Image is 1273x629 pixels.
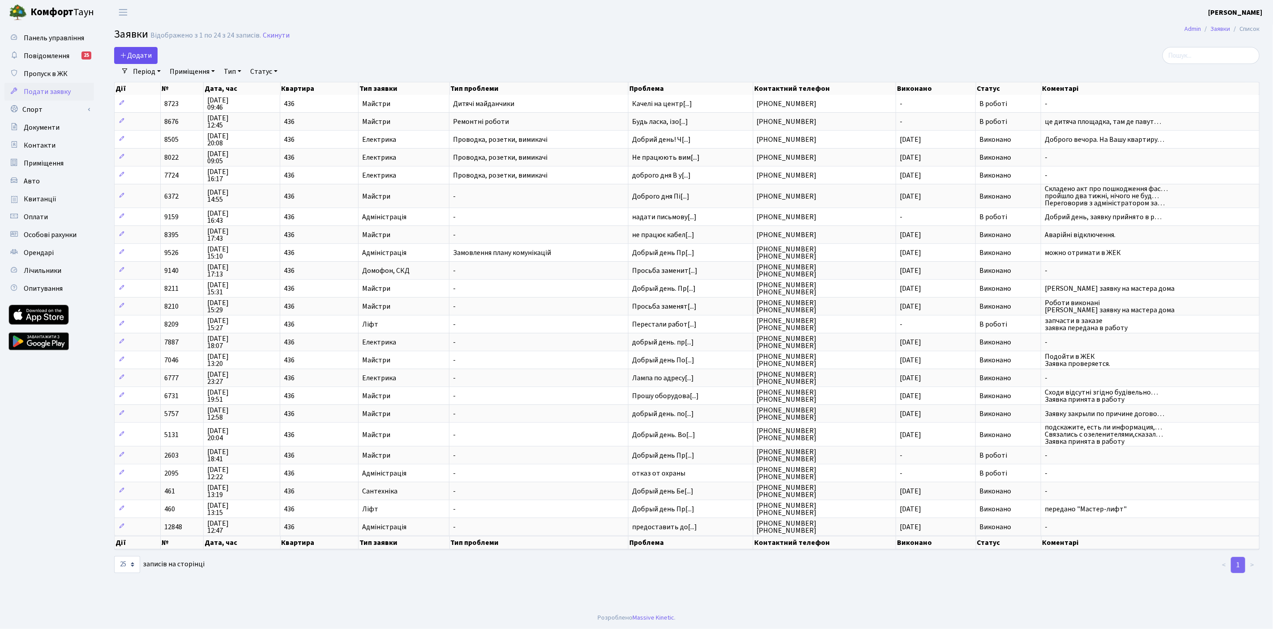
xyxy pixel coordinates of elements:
[632,266,697,276] span: Просьба заменит[...]
[24,69,68,79] span: Пропуск в ЖК
[900,355,921,365] span: [DATE]
[1045,299,1256,314] span: Роботи виконані [PERSON_NAME] заявку на мастера дома
[979,319,1007,329] span: В роботі
[207,246,276,260] span: [DATE] 15:10
[284,339,355,346] span: 436
[4,262,94,280] a: Лічильники
[632,284,696,293] span: Добрый день. Пр[...]
[284,392,355,399] span: 436
[757,299,892,314] span: [PHONE_NUMBER] [PHONE_NUMBER]
[207,97,276,111] span: [DATE] 09:46
[362,410,445,417] span: Майстри
[207,502,276,516] span: [DATE] 13:15
[632,319,696,329] span: Перестали работ[...]
[900,212,902,222] span: -
[24,266,61,276] span: Лічильники
[164,430,179,440] span: 5131
[166,64,218,79] a: Приміщення
[1208,7,1262,18] a: [PERSON_NAME]
[632,486,693,496] span: Добрый день Бе[...]
[220,64,245,79] a: Тип
[1045,118,1256,125] span: це дитяча площадка, там де павут…
[284,431,355,438] span: 436
[757,520,892,534] span: [PHONE_NUMBER] [PHONE_NUMBER]
[1045,172,1256,179] span: -
[757,389,892,403] span: [PHONE_NUMBER] [PHONE_NUMBER]
[632,373,694,383] span: Лампа по адресу[...]
[757,281,892,296] span: [PHONE_NUMBER] [PHONE_NUMBER]
[164,522,182,532] span: 12848
[900,409,921,419] span: [DATE]
[284,193,355,200] span: 436
[164,468,179,478] span: 2095
[164,117,179,127] span: 8676
[453,136,624,143] span: Проводка, розетки, вимикачі
[4,280,94,297] a: Опитування
[979,504,1011,514] span: Виконано
[164,212,179,222] span: 9159
[4,101,94,119] a: Спорт
[979,302,1011,311] span: Виконано
[900,230,921,240] span: [DATE]
[362,213,445,221] span: Адміністрація
[24,194,56,204] span: Квитанції
[632,99,692,109] span: Качелі на центр[...]
[247,64,281,79] a: Статус
[284,231,355,238] span: 436
[207,228,276,242] span: [DATE] 17:43
[1045,452,1256,459] span: -
[450,82,628,95] th: Тип проблеми
[164,266,179,276] span: 9140
[453,431,624,438] span: -
[632,470,749,477] span: отказ от охраны
[207,335,276,349] span: [DATE] 18:07
[1045,154,1256,161] span: -
[207,115,276,129] span: [DATE] 12:45
[900,504,921,514] span: [DATE]
[207,484,276,498] span: [DATE] 13:19
[207,299,276,314] span: [DATE] 15:29
[900,117,902,127] span: -
[164,248,179,258] span: 9526
[632,337,694,347] span: добрый день. пр[...]
[632,450,694,460] span: Добрый день Пр[...]
[204,82,280,95] th: Дата, час
[757,100,892,107] span: [PHONE_NUMBER]
[24,51,69,61] span: Повідомлення
[164,153,179,162] span: 8022
[757,502,892,516] span: [PHONE_NUMBER] [PHONE_NUMBER]
[979,230,1011,240] span: Виконано
[628,82,753,95] th: Проблема
[207,448,276,463] span: [DATE] 18:41
[979,212,1007,222] span: В роботі
[24,248,54,258] span: Орендарі
[164,391,179,401] span: 6731
[1045,317,1256,331] span: запчасти в заказе заявка передана в работу
[757,353,892,367] span: [PHONE_NUMBER] [PHONE_NUMBER]
[632,135,691,144] span: Добрий день! Ч[...]
[632,391,699,401] span: Прошу оборудова[...]
[81,51,91,59] div: 25
[900,99,902,109] span: -
[453,249,624,256] span: Замовлення плану комунікацій
[164,486,175,496] span: 461
[979,337,1011,347] span: Виконано
[164,302,179,311] span: 8210
[24,284,63,293] span: Опитування
[164,135,179,144] span: 8505
[284,136,355,143] span: 436
[24,176,40,186] span: Авто
[4,65,94,83] a: Пропуск в ЖК
[4,83,94,101] a: Подати заявку
[632,522,697,532] span: предоставить до[...]
[900,266,921,276] span: [DATE]
[757,213,892,221] span: [PHONE_NUMBER]
[114,26,148,42] span: Заявки
[4,226,94,244] a: Особові рахунки
[207,466,276,480] span: [DATE] 12:22
[453,172,624,179] span: Проводка, розетки, вимикачі
[453,118,624,125] span: Ремонтні роботи
[4,154,94,172] a: Приміщення
[284,267,355,274] span: 436
[1184,24,1201,34] a: Admin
